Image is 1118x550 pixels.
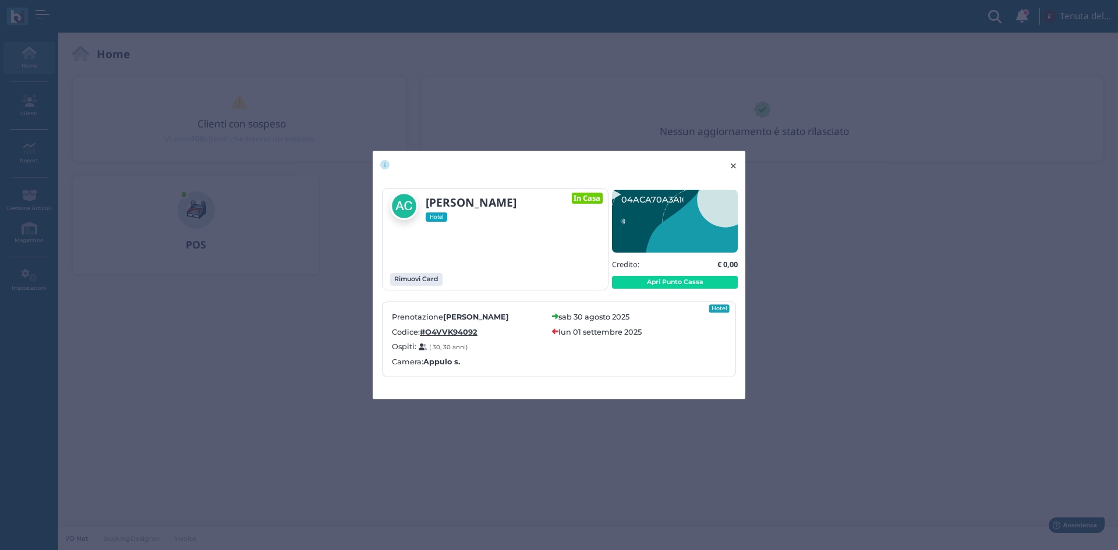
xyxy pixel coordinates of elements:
b: In Casa [574,193,600,203]
b: [PERSON_NAME] [443,313,509,321]
b: € 0,00 [717,259,738,269]
div: Hotel [709,304,730,313]
span: Hotel [426,212,448,222]
button: Apri Punto Cassa [612,276,738,289]
label: Prenotazione [392,311,545,322]
button: Rimuovi Card [390,273,443,286]
img: Alessandro Cevoli [390,192,418,220]
span: × [729,158,738,173]
a: [PERSON_NAME] Hotel [390,192,546,222]
span: Assistenza [34,9,77,18]
h5: Credito: [612,260,639,268]
text: 04ACA70A3A1690 [621,194,698,205]
b: [PERSON_NAME] [426,194,516,210]
label: sab 30 agosto 2025 [558,311,629,322]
